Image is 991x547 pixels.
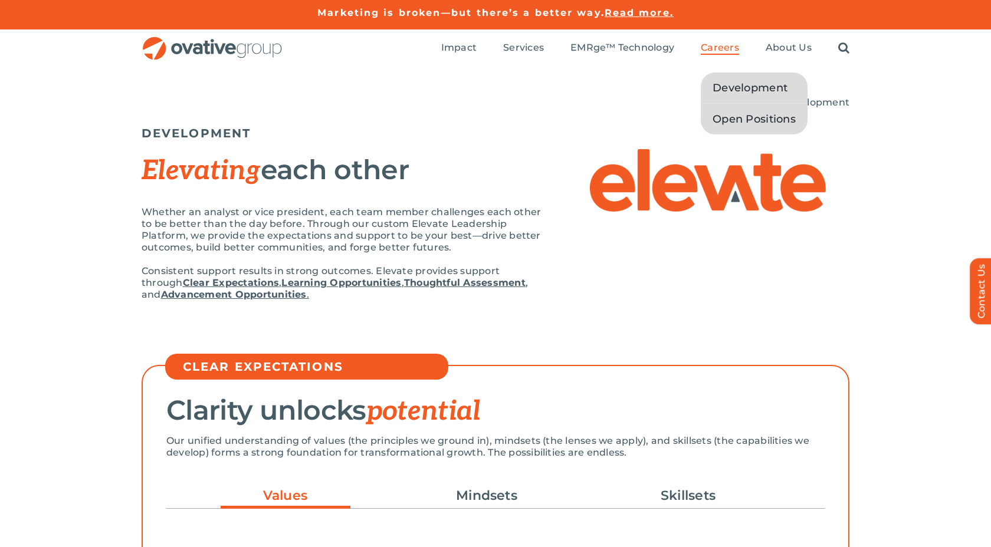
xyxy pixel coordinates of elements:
[161,289,309,300] a: Advancement Opportunities.
[570,42,674,55] a: EMRge™ Technology
[166,435,825,459] p: Our unified understanding of values (the principles we ground in), mindsets (the lenses we apply)...
[590,149,826,212] img: Elevate – Elevate Logo
[183,277,279,288] a: Clear Expectations
[713,80,787,96] span: Development
[142,277,528,300] span: , and
[503,42,544,55] a: Services
[701,104,808,134] a: Open Positions
[402,277,404,288] span: ,
[838,42,849,55] a: Search
[766,42,812,54] span: About Us
[701,42,739,54] span: Careers
[404,277,526,288] a: Thoughtful Assessment
[782,97,849,108] span: Development
[605,7,674,18] a: Read more.
[713,111,796,127] span: Open Positions
[279,277,281,288] span: ,
[142,154,261,187] span: Elevating
[142,155,543,186] h2: each other
[441,29,849,67] nav: Menu
[281,277,401,288] a: Learning Opportunities
[161,289,307,300] strong: Advancement Opportunities
[701,73,808,103] a: Development
[422,486,552,506] a: Mindsets
[317,7,605,18] a: Marketing is broken—but there’s a better way.
[142,265,543,301] p: Consistent support results in strong outcomes. Elevate provides support through
[166,480,825,512] ul: Post Filters
[701,42,739,55] a: Careers
[142,126,849,140] h5: DEVELOPMENT
[503,42,544,54] span: Services
[166,396,825,426] h2: Clarity unlocks
[624,486,753,506] a: Skillsets
[441,42,477,54] span: Impact
[570,42,674,54] span: EMRge™ Technology
[221,486,350,512] a: Values
[766,42,812,55] a: About Us
[142,206,543,253] p: Whether an analyst or vice president, each team member challenges each other to be better than th...
[366,395,481,428] span: potential
[183,360,442,374] h5: CLEAR EXPECTATIONS
[441,42,477,55] a: Impact
[142,35,283,47] a: OG_Full_horizontal_RGB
